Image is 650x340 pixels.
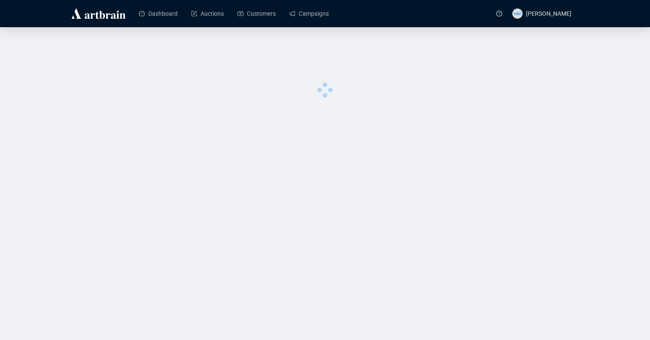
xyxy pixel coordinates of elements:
a: Dashboard [139,3,178,25]
span: [PERSON_NAME] [526,10,571,17]
a: Campaigns [289,3,329,25]
img: logo [70,7,127,20]
span: question-circle [496,11,502,17]
span: NM [514,10,521,17]
a: Customers [237,3,276,25]
a: Auctions [191,3,224,25]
